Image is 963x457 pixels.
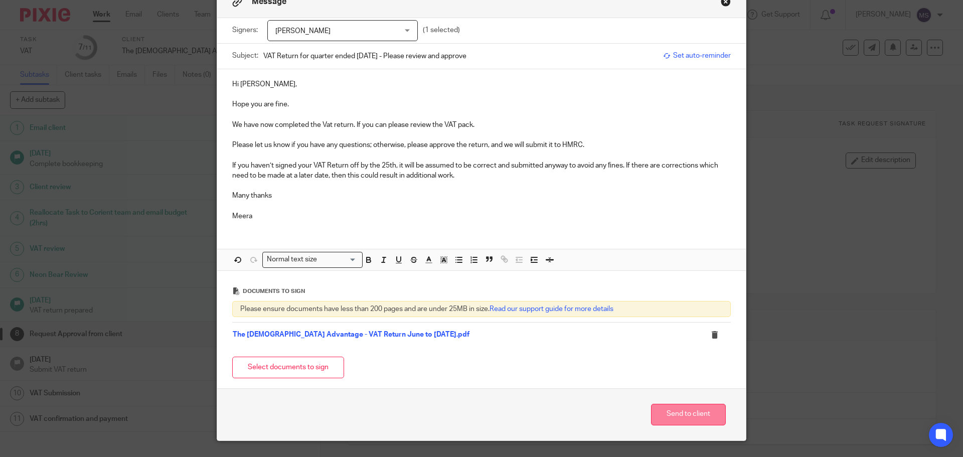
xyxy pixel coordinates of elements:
span: Documents to sign [243,288,305,294]
a: Read our support guide for more details [490,306,613,313]
button: Select documents to sign [232,357,344,378]
p: Meera [232,211,731,221]
input: Search for option [320,254,357,265]
p: Many thanks [232,191,731,201]
p: Hi [PERSON_NAME], [232,79,731,89]
a: The [DEMOGRAPHIC_DATA] Advantage - VAT Return June to [DATE].pdf [233,331,469,338]
p: Hope you are fine. [232,99,731,109]
p: We have now completed the Vat return. If you can please review the VAT pack. [232,120,731,130]
span: Normal text size [265,254,319,265]
p: Please let us know if you have any questions; otherwise, please approve the return, and we will s... [232,140,731,150]
button: Send to client [651,404,726,425]
div: Search for option [262,252,363,267]
p: If you haven’t signed your VAT Return off by the 25th, it will be assumed to be correct and submi... [232,161,731,181]
div: Please ensure documents have less than 200 pages and are under 25MB in size. [232,301,731,317]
